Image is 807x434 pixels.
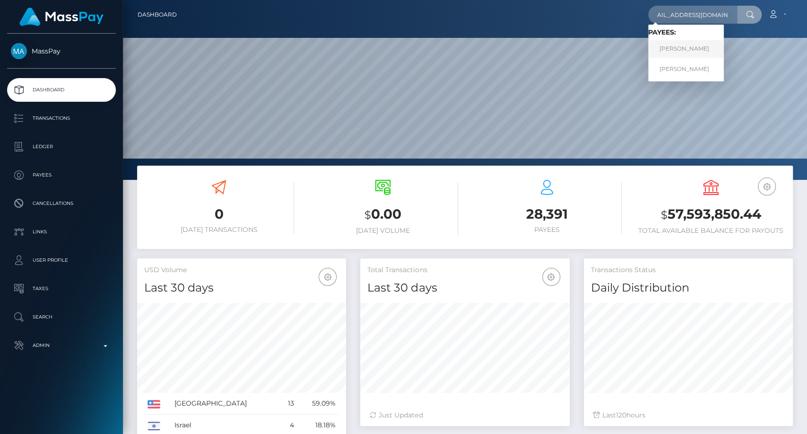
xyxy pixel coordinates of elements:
[591,266,786,275] h5: Transactions Status
[11,282,112,296] p: Taxes
[472,205,622,223] h3: 28,391
[648,28,724,36] h6: Payees:
[370,410,560,420] div: Just Updated
[7,192,116,215] a: Cancellations
[591,280,786,296] h4: Daily Distribution
[144,205,294,223] h3: 0
[7,334,116,357] a: Admin
[616,411,626,419] span: 120
[11,253,112,267] p: User Profile
[7,220,116,244] a: Links
[148,400,160,408] img: US.png
[11,43,27,59] img: MassPay
[144,226,294,234] h6: [DATE] Transactions
[11,225,112,239] p: Links
[648,40,724,58] a: [PERSON_NAME]
[636,205,786,224] h3: 57,593,850.44
[636,227,786,235] h6: Total Available Balance for Payouts
[7,248,116,272] a: User Profile
[138,5,177,25] a: Dashboard
[7,163,116,187] a: Payees
[367,280,562,296] h4: Last 30 days
[144,280,339,296] h4: Last 30 days
[297,393,339,415] td: 59.09%
[7,305,116,329] a: Search
[11,140,112,154] p: Ledger
[148,422,160,430] img: IL.png
[19,8,104,26] img: MassPay Logo
[11,338,112,353] p: Admin
[661,208,668,221] small: $
[593,410,783,420] div: Last hours
[171,393,280,415] td: [GEOGRAPHIC_DATA]
[308,205,458,224] h3: 0.00
[7,78,116,102] a: Dashboard
[367,266,562,275] h5: Total Transactions
[280,393,297,415] td: 13
[7,135,116,159] a: Ledger
[144,266,339,275] h5: USD Volume
[7,47,116,55] span: MassPay
[7,277,116,301] a: Taxes
[364,208,371,221] small: $
[648,60,724,78] a: [PERSON_NAME]
[7,106,116,130] a: Transactions
[11,111,112,125] p: Transactions
[11,168,112,182] p: Payees
[648,6,737,24] input: Search...
[308,227,458,235] h6: [DATE] Volume
[472,226,622,234] h6: Payees
[11,83,112,97] p: Dashboard
[11,310,112,324] p: Search
[11,196,112,211] p: Cancellations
